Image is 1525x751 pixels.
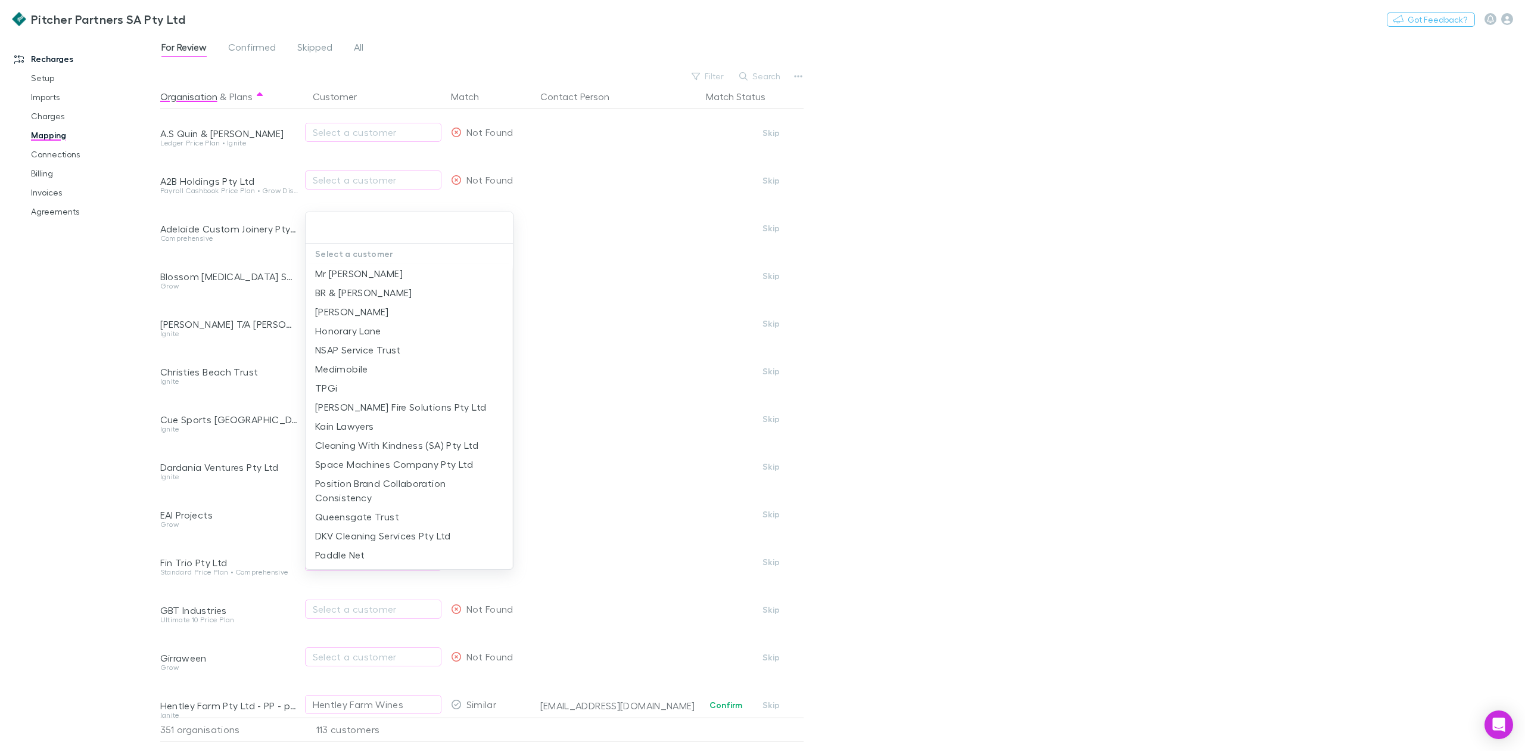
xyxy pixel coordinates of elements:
li: DKV Cleaning Services Pty Ltd [306,526,512,545]
li: Paddle Net [306,545,512,564]
li: Cleaning With Kindness (SA) Pty Ltd [306,436,512,455]
li: Honorary Lane [306,321,512,340]
li: Medimobile [306,359,512,378]
li: Space Machines Company Pty Ltd [306,455,512,474]
li: Position Brand Collaboration Consistency [306,474,512,507]
li: Mr [PERSON_NAME] [306,264,512,283]
li: [PERSON_NAME] [306,302,512,321]
li: TPGi [306,378,512,398]
li: BR & [PERSON_NAME] [306,283,512,302]
li: Kain Lawyers [306,417,512,436]
li: [PERSON_NAME] Fire Solutions Pty Ltd [306,398,512,417]
li: Queensgate Trust [306,507,512,526]
li: NSAP Service Trust [306,340,512,359]
div: Open Intercom Messenger [1484,710,1513,739]
p: Select a customer [306,244,513,264]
